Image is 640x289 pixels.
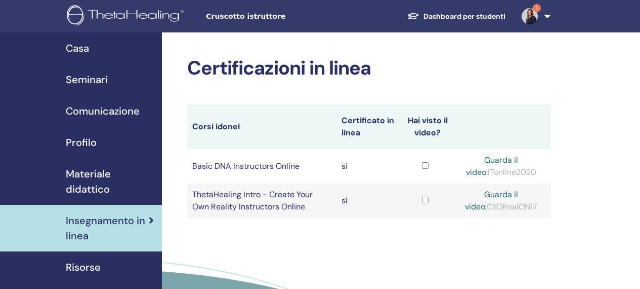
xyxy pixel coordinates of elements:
th: Hai visto il video? [399,104,451,149]
span: 1 [533,4,541,12]
a: Guarda il video: [466,155,518,177]
span: Cruscotto istruttore [206,11,358,22]
span: Comunicazione [66,103,140,119]
span: Insegnamento in linea [66,213,149,243]
img: graduation-cap-white.svg [407,12,419,20]
span: Casa [66,41,89,56]
h2: Certificazioni in linea [187,57,551,80]
td: Basic DNA Instructors Online [187,149,336,184]
a: Dashboard per studenti [399,7,514,26]
th: Certificato in linea [336,104,400,149]
img: default.jpg [522,8,538,24]
img: logo.png [67,5,188,28]
span: Seminari [66,72,108,87]
div: CYORealON17 [456,189,545,213]
th: Corsi idonei [187,104,336,149]
td: sì [336,149,400,184]
td: sì [336,184,400,218]
span: Materiale didattico [66,166,154,197]
div: ITonl!ne2020 [456,154,545,178]
span: Profilo [66,135,97,150]
span: Risorse [66,260,101,275]
td: ThetaHealing Intro - Create Your Own Reality Instructors Online [187,184,336,218]
a: Guarda il video: [465,189,518,212]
